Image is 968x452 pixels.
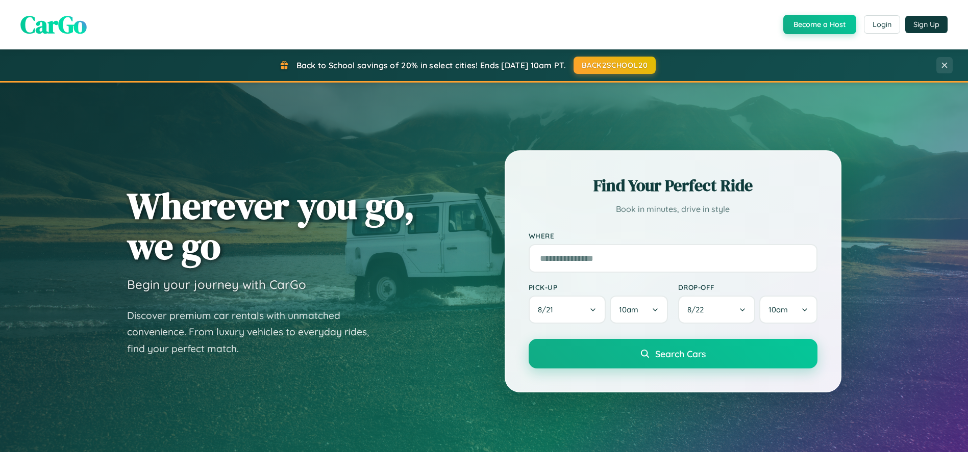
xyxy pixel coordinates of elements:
[655,348,706,359] span: Search Cars
[864,15,900,34] button: Login
[574,57,656,74] button: BACK2SCHOOL20
[610,296,667,324] button: 10am
[538,305,558,314] span: 8 / 21
[529,231,817,240] label: Where
[529,283,668,291] label: Pick-up
[759,296,817,324] button: 10am
[905,16,948,33] button: Sign Up
[529,339,817,368] button: Search Cars
[783,15,856,34] button: Become a Host
[296,60,566,70] span: Back to School savings of 20% in select cities! Ends [DATE] 10am PT.
[619,305,638,314] span: 10am
[127,277,306,292] h3: Begin your journey with CarGo
[678,283,817,291] label: Drop-off
[678,296,756,324] button: 8/22
[20,8,87,41] span: CarGo
[687,305,709,314] span: 8 / 22
[127,307,382,357] p: Discover premium car rentals with unmatched convenience. From luxury vehicles to everyday rides, ...
[529,296,606,324] button: 8/21
[127,185,415,266] h1: Wherever you go, we go
[768,305,788,314] span: 10am
[529,202,817,217] p: Book in minutes, drive in style
[529,174,817,197] h2: Find Your Perfect Ride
